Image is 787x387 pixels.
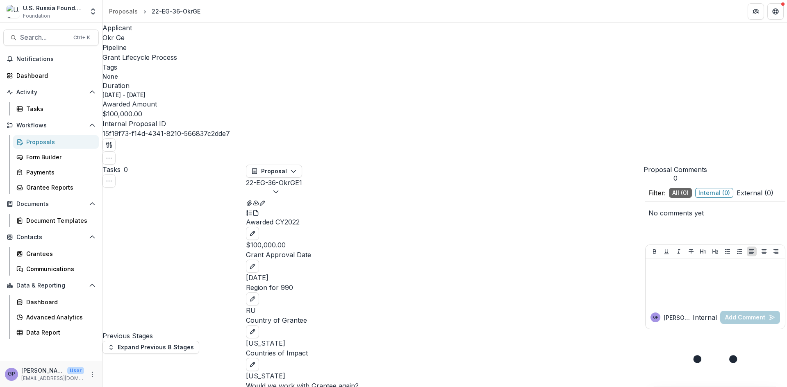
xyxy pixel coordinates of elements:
[644,165,707,182] button: Proposal Comments
[246,240,644,250] p: $100,000.00
[16,56,96,63] span: Notifications
[246,283,644,292] p: Region for 990
[124,165,128,174] span: 0
[246,227,259,240] button: edit
[102,99,787,109] p: Awarded Amount
[3,86,99,99] button: Open Activity
[735,247,744,256] button: Ordered List
[102,23,787,33] p: Applicant
[109,7,138,16] div: Proposals
[3,119,99,132] button: Open Workflows
[662,247,671,256] button: Underline
[87,3,99,20] button: Open entity switcher
[23,12,50,20] span: Foundation
[102,91,146,99] p: [DATE] - [DATE]
[648,188,666,198] p: Filter:
[3,69,99,82] a: Dashboard
[87,369,97,379] button: More
[26,168,92,177] div: Payments
[72,33,92,42] div: Ctrl + K
[246,306,644,315] p: RU
[674,247,684,256] button: Italicize
[246,250,644,260] p: Grant Approval Date
[653,315,658,319] div: Gennady Podolny
[102,174,116,188] button: Toggle View Cancelled Tasks
[102,165,121,174] h3: Tasks
[747,247,757,256] button: Align Left
[13,262,99,276] a: Communications
[748,3,764,20] button: Partners
[26,313,92,321] div: Advanced Analytics
[246,358,259,371] button: edit
[246,217,644,227] p: Awarded CY2022
[102,62,787,72] p: Tags
[246,371,644,381] p: [US_STATE]
[102,81,787,91] p: Duration
[102,72,118,81] p: None
[698,247,708,256] button: Heading 1
[3,231,99,244] button: Open Contacts
[102,341,199,354] button: Expand Previous 8 Stages
[26,265,92,273] div: Communications
[16,89,86,96] span: Activity
[23,4,84,12] div: U.S. Russia Foundation
[16,234,86,241] span: Contacts
[246,273,644,283] p: [DATE]
[737,188,773,198] span: External ( 0 )
[16,71,92,80] div: Dashboard
[664,313,693,322] p: [PERSON_NAME] P
[26,298,92,306] div: Dashboard
[3,29,99,46] button: Search...
[26,153,92,161] div: Form Builder
[13,135,99,149] a: Proposals
[102,34,125,42] a: Okr Ge
[16,122,86,129] span: Workflows
[13,247,99,260] a: Grantees
[246,292,259,306] button: edit
[152,7,200,16] div: 22-EG-36-OkrGE
[246,165,302,178] button: Proposal
[21,375,84,382] p: [EMAIL_ADDRESS][DOMAIN_NAME]
[106,5,141,17] a: Proposals
[26,249,92,258] div: Grantees
[644,174,707,182] span: 0
[246,325,259,338] button: edit
[246,260,259,273] button: edit
[693,312,717,322] button: Internal
[246,207,252,217] button: Plaintext view
[771,247,781,256] button: Align Right
[8,371,15,377] div: Gennady Podolny
[7,5,20,18] img: U.S. Russia Foundation
[13,295,99,309] a: Dashboard
[648,208,782,218] p: No comments yet
[246,178,302,197] button: 22-EG-36-OkrGE1
[767,3,784,20] button: Get Help
[102,129,230,138] p: 15f19f73-f14d-4341-8210-566837c2dde7
[13,310,99,324] a: Advanced Analytics
[13,181,99,194] a: Grantee Reports
[26,138,92,146] div: Proposals
[246,197,252,207] button: View Attached Files
[26,328,92,337] div: Data Report
[13,150,99,164] a: Form Builder
[16,201,86,208] span: Documents
[3,52,99,66] button: Notifications
[102,43,787,52] p: Pipeline
[669,188,692,198] span: All ( 0 )
[259,197,266,207] button: Edit as form
[246,338,644,348] p: [US_STATE]
[26,183,92,192] div: Grantee Reports
[67,367,84,374] p: User
[13,165,99,179] a: Payments
[106,5,204,17] nav: breadcrumb
[13,102,99,115] a: Tasks
[3,279,99,292] button: Open Data & Reporting
[102,109,142,119] p: $100,000.00
[26,104,92,113] div: Tasks
[21,366,64,375] p: [PERSON_NAME]
[3,197,99,210] button: Open Documents
[695,188,733,198] span: Internal ( 0 )
[13,326,99,339] a: Data Report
